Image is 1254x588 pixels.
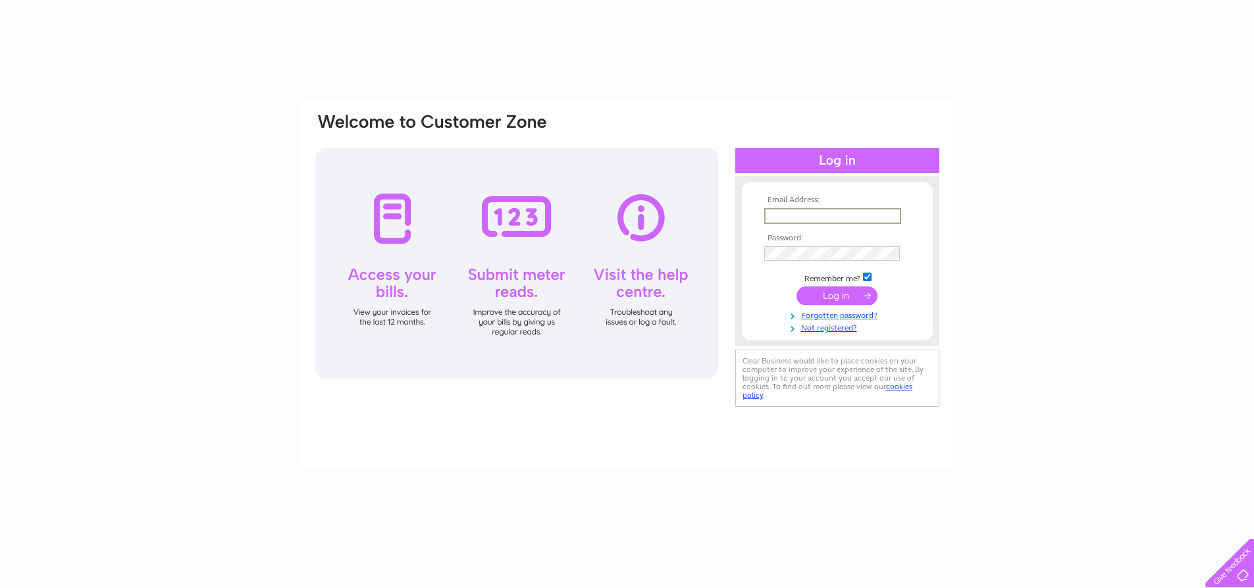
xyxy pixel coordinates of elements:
a: Not registered? [764,321,914,333]
div: Clear Business would like to place cookies on your computer to improve your experience of the sit... [735,350,939,407]
a: Forgotten password? [764,308,914,321]
th: Email Address: [761,196,914,205]
th: Password: [761,234,914,243]
td: Remember me? [761,271,914,284]
input: Submit [797,286,877,305]
a: cookies policy [743,382,912,400]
